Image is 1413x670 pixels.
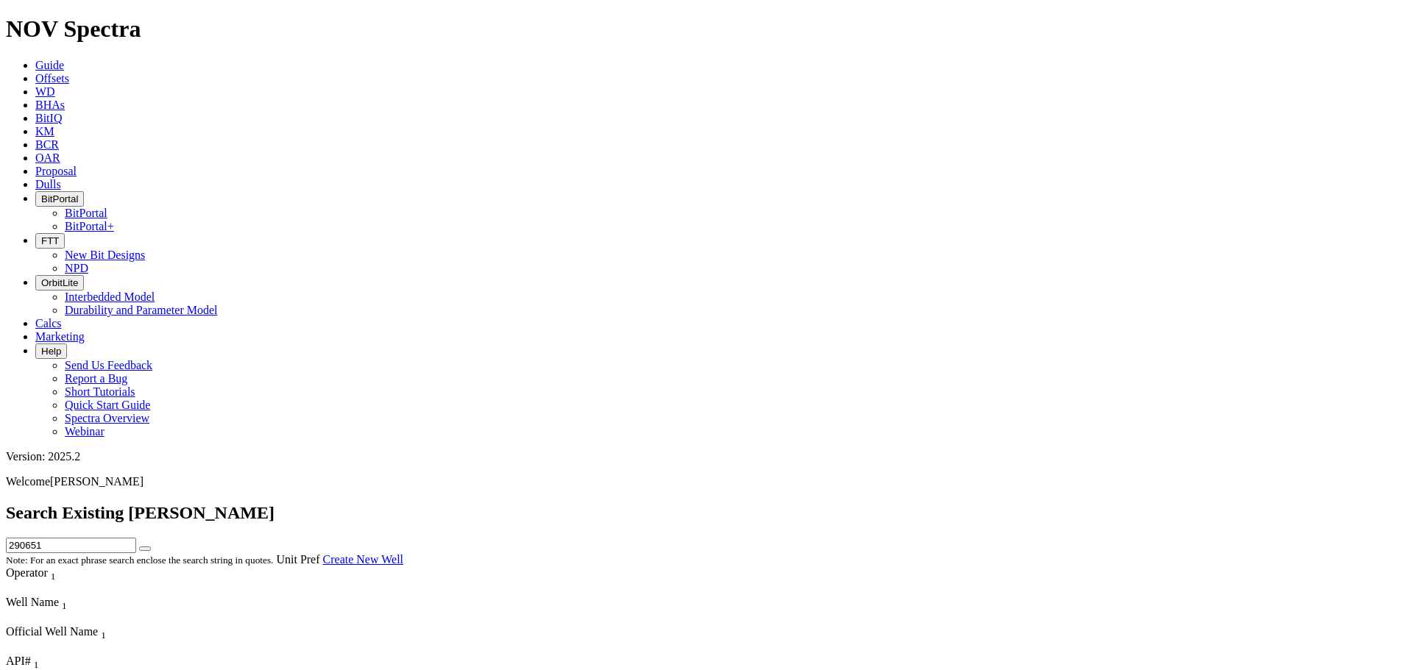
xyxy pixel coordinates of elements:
div: Column Menu [6,612,178,625]
a: Durability and Parameter Model [65,304,218,316]
a: BitPortal+ [65,220,114,232]
span: Official Well Name [6,625,98,638]
div: Sort None [6,566,178,596]
a: Interbedded Model [65,291,155,303]
sub: 1 [62,600,67,611]
span: Sort None [34,655,39,667]
span: [PERSON_NAME] [50,475,144,488]
div: Sort None [6,625,178,655]
a: Calcs [35,317,62,329]
span: Sort None [62,596,67,608]
a: BHAs [35,99,65,111]
a: Webinar [65,425,105,438]
a: Report a Bug [65,372,127,385]
a: BitIQ [35,112,62,124]
small: Note: For an exact phrase search enclose the search string in quotes. [6,555,273,566]
div: Official Well Name Sort None [6,625,178,641]
h1: NOV Spectra [6,15,1407,43]
a: NPD [65,262,88,274]
a: New Bit Designs [65,249,145,261]
a: Unit Pref [276,553,319,566]
div: Column Menu [6,582,178,596]
a: Offsets [35,72,69,85]
div: Operator Sort None [6,566,178,582]
span: Well Name [6,596,59,608]
span: Operator [6,566,48,579]
a: BCR [35,138,59,151]
a: OAR [35,152,60,164]
a: Spectra Overview [65,412,149,424]
div: Version: 2025.2 [6,450,1407,463]
sub: 1 [51,571,56,582]
span: FTT [41,235,59,246]
input: Search for a Well [6,538,136,553]
h2: Search Existing [PERSON_NAME] [6,503,1407,523]
a: BitPortal [65,207,107,219]
span: OrbitLite [41,277,78,288]
button: BitPortal [35,191,84,207]
sub: 1 [101,630,106,641]
a: Dulls [35,178,61,190]
a: Short Tutorials [65,385,135,398]
a: Guide [35,59,64,71]
span: Sort None [51,566,56,579]
a: Send Us Feedback [65,359,152,371]
div: Column Menu [6,641,178,655]
a: Create New Well [323,553,403,566]
div: Well Name Sort None [6,596,178,612]
span: Help [41,346,61,357]
span: API# [6,655,31,667]
button: OrbitLite [35,275,84,291]
button: FTT [35,233,65,249]
p: Welcome [6,475,1407,488]
a: Proposal [35,165,77,177]
div: Sort None [6,596,178,625]
a: WD [35,85,55,98]
a: Marketing [35,330,85,343]
span: BitPortal [41,193,78,204]
span: Sort None [101,625,106,638]
a: Quick Start Guide [65,399,150,411]
button: Help [35,343,67,359]
a: KM [35,125,54,138]
sub: 1 [34,659,39,670]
